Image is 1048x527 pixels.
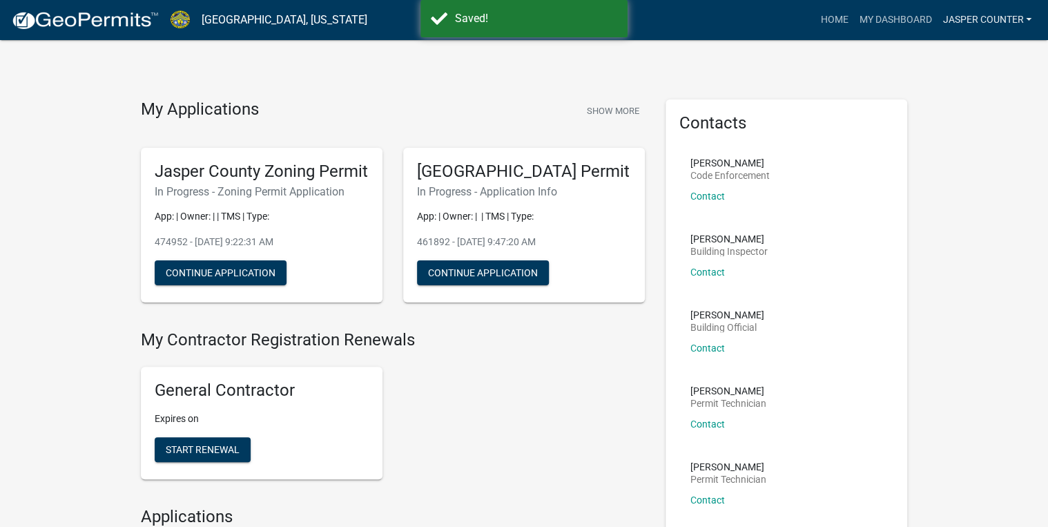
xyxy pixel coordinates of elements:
[155,437,251,462] button: Start Renewal
[581,99,645,122] button: Show More
[937,7,1037,33] a: Jasper Counter
[690,495,725,506] a: Contact
[417,209,631,224] p: App: | Owner: | | TMS | Type:
[690,267,725,278] a: Contact
[690,310,764,320] p: [PERSON_NAME]
[155,412,369,426] p: Expires on
[690,171,770,180] p: Code Enforcement
[690,386,766,396] p: [PERSON_NAME]
[815,7,853,33] a: Home
[170,10,191,29] img: Jasper County, South Carolina
[155,235,369,249] p: 474952 - [DATE] 9:22:31 AM
[141,99,259,120] h4: My Applications
[690,343,725,354] a: Contact
[679,113,893,133] h5: Contacts
[690,475,766,484] p: Permit Technician
[155,185,369,198] h6: In Progress - Zoning Permit Application
[690,419,725,430] a: Contact
[455,10,617,27] div: Saved!
[155,162,369,182] h5: Jasper County Zoning Permit
[417,185,631,198] h6: In Progress - Application Info
[690,158,770,168] p: [PERSON_NAME]
[417,260,549,285] button: Continue Application
[853,7,937,33] a: My Dashboard
[141,330,645,350] h4: My Contractor Registration Renewals
[690,247,768,256] p: Building Inspector
[141,330,645,490] wm-registration-list-section: My Contractor Registration Renewals
[155,381,369,401] h5: General Contractor
[141,507,645,527] h4: Applications
[690,323,764,332] p: Building Official
[155,209,369,224] p: App: | Owner: | | TMS | Type:
[417,235,631,249] p: 461892 - [DATE] 9:47:20 AM
[690,399,766,408] p: Permit Technician
[166,444,240,455] span: Start Renewal
[690,191,725,202] a: Contact
[202,8,367,32] a: [GEOGRAPHIC_DATA], [US_STATE]
[690,462,766,472] p: [PERSON_NAME]
[155,260,287,285] button: Continue Application
[417,162,631,182] h5: [GEOGRAPHIC_DATA] Permit
[690,234,768,244] p: [PERSON_NAME]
